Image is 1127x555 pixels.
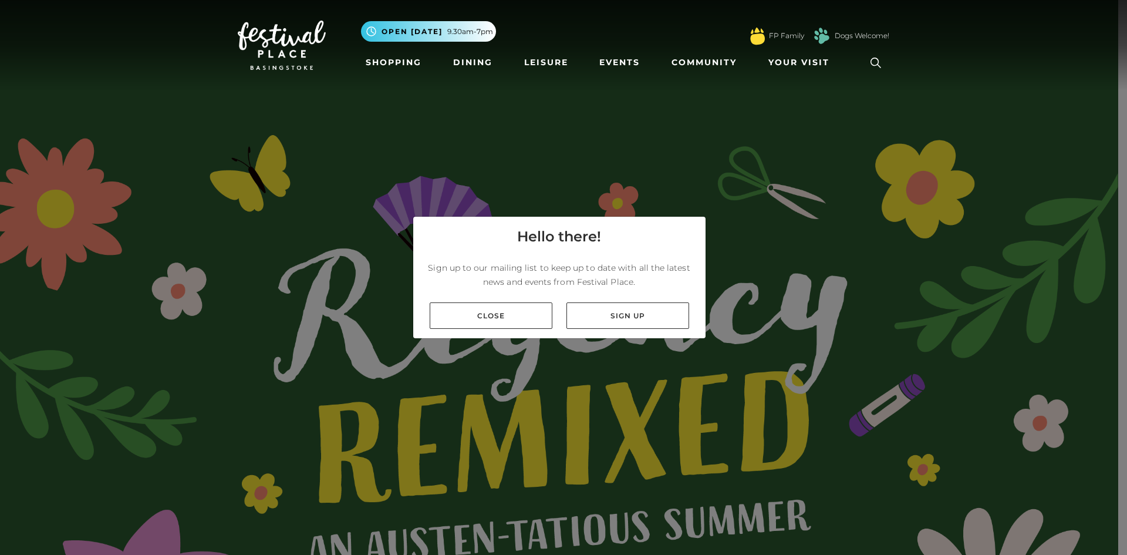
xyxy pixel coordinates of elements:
a: Shopping [361,52,426,73]
a: Leisure [519,52,573,73]
a: Dining [448,52,497,73]
button: Open [DATE] 9.30am-7pm [361,21,496,42]
p: Sign up to our mailing list to keep up to date with all the latest news and events from Festival ... [423,261,696,289]
a: Community [667,52,741,73]
a: Sign up [566,302,689,329]
a: Dogs Welcome! [835,31,889,41]
h4: Hello there! [517,226,601,247]
span: 9.30am-7pm [447,26,493,37]
a: FP Family [769,31,804,41]
a: Close [430,302,552,329]
span: Your Visit [768,56,829,69]
a: Events [595,52,645,73]
span: Open [DATE] [382,26,443,37]
img: Festival Place Logo [238,21,326,70]
a: Your Visit [764,52,840,73]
